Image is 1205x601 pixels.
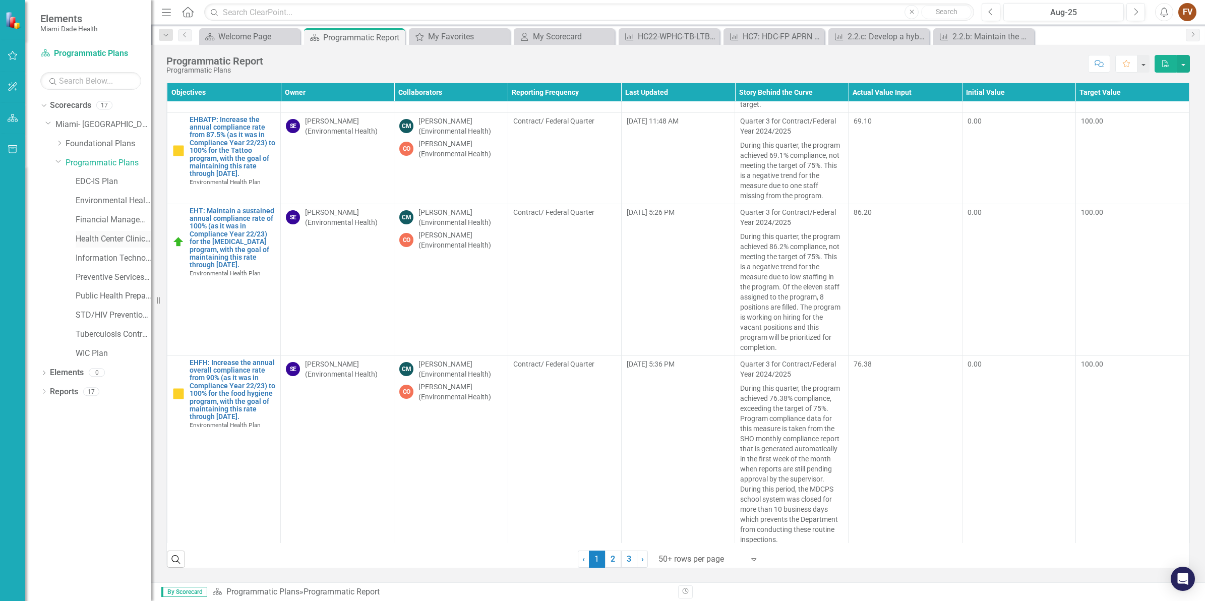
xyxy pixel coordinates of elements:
div: [PERSON_NAME] (Environmental Health) [418,230,502,250]
span: Environmental Health Plan [190,270,261,277]
span: 100.00 [1081,117,1103,125]
a: My Favorites [411,30,507,43]
a: EDC-IS Plan [76,176,151,188]
span: Elements [40,13,97,25]
input: Search ClearPoint... [204,4,974,21]
span: 1 [589,551,605,568]
img: ClearPoint Strategy [5,12,23,29]
div: Contract/ Federal Quarter [513,359,616,369]
div: Programmatic Plans [166,67,263,74]
div: [PERSON_NAME] (Environmental Health) [418,139,502,159]
div: Open Intercom Messenger [1171,567,1195,591]
div: Programmatic Report [323,31,402,44]
div: » [212,586,671,598]
p: Quarter 3 for Contract/Federal Year 2024/2025 [740,359,843,381]
a: Information Technology Plan [76,253,151,264]
div: 17 [96,101,112,110]
a: Programmatic Plans [226,587,299,596]
span: Search [936,8,957,16]
a: Programmatic Plans [66,157,151,169]
a: Welcome Page [202,30,297,43]
div: 2.2.c: Develop a hybrid registration process to include technology to decrease face-to-face regis... [848,30,927,43]
div: HC7: HDC-FP APRN - Decrease the percentage of Family Planning APRN visits with cycle time that ex... [743,30,822,43]
a: EHBATP: Increase the annual compliance rate from 87.5% (as it was in Compliance Year 22/23) to 10... [190,116,275,178]
span: 0.00 [968,117,982,125]
a: 2.2.c: Develop a hybrid registration process to include technology to decrease face-to-face regis... [831,30,927,43]
div: [PERSON_NAME] (Environmental Health) [305,116,389,136]
a: Elements [50,367,84,379]
div: Programmatic Report [304,587,380,596]
small: Miami-Dade Health [40,25,97,33]
button: Aug-25 [1003,3,1124,21]
span: › [641,554,644,564]
div: Contract/ Federal Quarter [513,116,616,126]
div: CO [399,385,413,399]
span: 76.38 [854,360,872,368]
div: CM [399,362,413,376]
span: 69.10 [854,117,872,125]
a: 3 [621,551,637,568]
div: My Scorecard [533,30,612,43]
a: Programmatic Plans [40,48,141,59]
span: 0.00 [968,208,982,216]
span: Environmental Health Plan [190,422,261,429]
span: 86.20 [854,208,872,216]
a: Foundational Plans [66,138,151,150]
div: [PERSON_NAME] (Environmental Health) [305,359,389,379]
div: [DATE] 11:48 AM [627,116,730,126]
div: Programmatic Report [166,55,263,67]
p: Quarter 3 for Contract/Federal Year 2024/2025 [740,116,843,138]
span: 0.00 [968,360,982,368]
p: During this quarter, the program achieved 69.1% compliance, not meeting the target of 75%. This i... [740,138,843,201]
div: [PERSON_NAME] (Environmental Health) [418,382,502,402]
span: By Scorecard [161,587,207,597]
div: 2.2.b: Maintain the percentage of RN clinic visits in FP/TB/STD that exceed cycle times of 120 mi... [952,30,1032,43]
a: Miami- [GEOGRAPHIC_DATA] [55,119,151,131]
div: CO [399,142,413,156]
input: Search Below... [40,72,141,90]
div: HC22-WPHC-TB-LTBI: Decrease the percentage of TB LTBI visits with cycle time that exceeds 120 min... [638,30,717,43]
a: Preventive Services Plan [76,272,151,283]
div: [PERSON_NAME] (Environmental Health) [418,359,502,379]
a: WIC Plan [76,348,151,359]
a: My Scorecard [516,30,612,43]
button: Search [921,5,972,19]
p: During this quarter, the program achieved 76.38% compliance, exceeding the target of 75%. Program... [740,381,843,545]
a: 2.2.b: Maintain the percentage of RN clinic visits in FP/TB/STD that exceed cycle times of 120 mi... [936,30,1032,43]
span: 100.00 [1081,360,1103,368]
a: 2 [605,551,621,568]
div: CO [399,233,413,247]
div: [PERSON_NAME] (Environmental Health) [418,116,502,136]
div: SE [286,210,300,224]
img: Not On Track [172,145,185,157]
div: SE [286,119,300,133]
a: HC22-WPHC-TB-LTBI: Decrease the percentage of TB LTBI visits with cycle time that exceeds 120 min... [621,30,717,43]
a: Public Health Preparedness Plan [76,290,151,302]
img: On Track [172,236,185,248]
a: Reports [50,386,78,398]
p: During this quarter, the program achieved 86.2% compliance, not meeting the target of 75%. This i... [740,229,843,352]
div: 0 [89,369,105,377]
a: Health Center Clinical Admin Support Plan [76,233,151,245]
a: Tuberculosis Control & Prevention Plan [76,329,151,340]
a: Financial Management Plan [76,214,151,226]
div: Contract/ Federal Quarter [513,207,616,217]
a: HC7: HDC-FP APRN - Decrease the percentage of Family Planning APRN visits with cycle time that ex... [726,30,822,43]
div: [DATE] 5:26 PM [627,207,730,217]
span: 100.00 [1081,208,1103,216]
div: [DATE] 5:36 PM [627,359,730,369]
p: Quarter 3 for Contract/Federal Year 2024/2025 [740,207,843,229]
div: My Favorites [428,30,507,43]
a: Environmental Health Plan [76,195,151,207]
img: Not On Track [172,388,185,400]
a: Scorecards [50,100,91,111]
a: EHT: Maintain a sustained annual compliance rate of 100% (as it was in Compliance Year 22/23) for... [190,207,275,269]
span: Environmental Health Plan [190,178,261,186]
span: ‹ [582,554,585,564]
div: Aug-25 [1007,7,1120,19]
div: SE [286,362,300,376]
div: [PERSON_NAME] (Environmental Health) [418,207,502,227]
div: [PERSON_NAME] (Environmental Health) [305,207,389,227]
div: 17 [83,387,99,396]
a: STD/HIV Prevention and Control Plan [76,310,151,321]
